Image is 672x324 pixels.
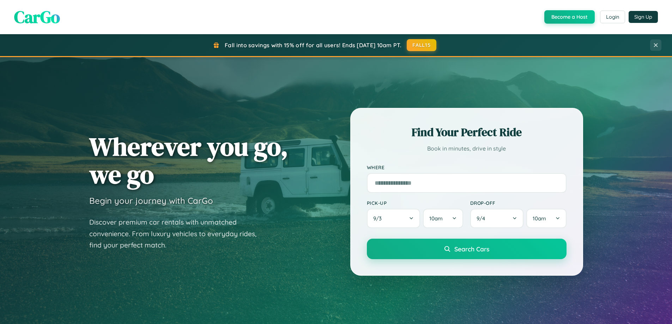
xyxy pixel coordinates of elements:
[477,215,489,222] span: 9 / 4
[225,42,401,49] span: Fall into savings with 15% off for all users! Ends [DATE] 10am PT.
[89,133,288,188] h1: Wherever you go, we go
[14,5,60,29] span: CarGo
[367,124,567,140] h2: Find Your Perfect Ride
[470,209,524,228] button: 9/4
[367,164,567,170] label: Where
[373,215,385,222] span: 9 / 3
[544,10,595,24] button: Become a Host
[470,200,567,206] label: Drop-off
[367,239,567,259] button: Search Cars
[526,209,566,228] button: 10am
[533,215,546,222] span: 10am
[407,39,436,51] button: FALL15
[367,200,463,206] label: Pick-up
[367,209,420,228] button: 9/3
[367,143,567,154] p: Book in minutes, drive in style
[89,216,266,251] p: Discover premium car rentals with unmatched convenience. From luxury vehicles to everyday rides, ...
[423,209,463,228] button: 10am
[600,11,625,23] button: Login
[629,11,658,23] button: Sign Up
[454,245,489,253] span: Search Cars
[429,215,443,222] span: 10am
[89,195,213,206] h3: Begin your journey with CarGo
